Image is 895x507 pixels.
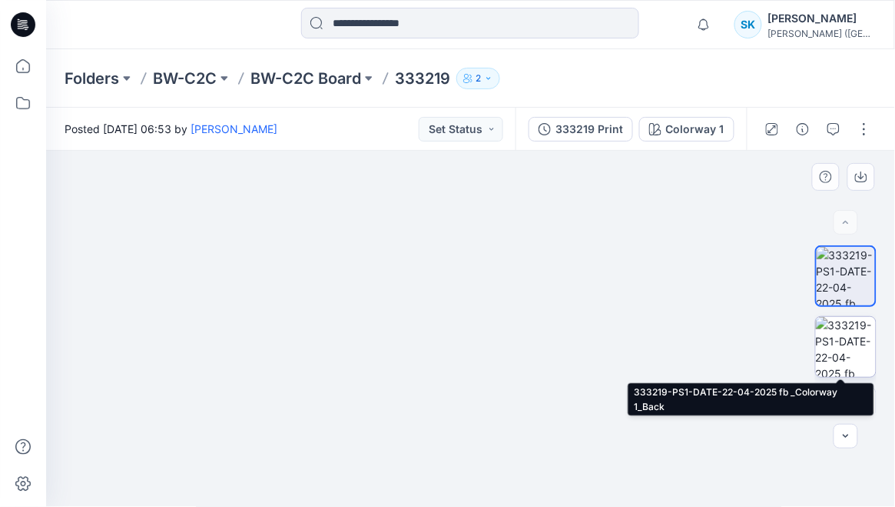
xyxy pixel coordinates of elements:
[734,11,762,38] div: SK
[456,68,500,89] button: 2
[817,247,875,305] img: 333219-PS1-DATE-22-04-2025 fb _Colorway 1
[250,68,361,89] a: BW-C2C Board
[791,117,815,142] button: Details
[816,388,876,448] img: 333219-PS1-DATE-22-04-2025_Colorway 1
[639,117,734,142] button: Colorway 1
[476,70,481,87] p: 2
[666,121,724,138] div: Colorway 1
[768,9,876,28] div: [PERSON_NAME]
[65,121,277,137] span: Posted [DATE] 06:53 by
[191,122,277,135] a: [PERSON_NAME]
[153,68,217,89] a: BW-C2C
[395,68,450,89] p: 333219
[555,121,623,138] div: 333219 Print
[816,317,876,377] img: 333219-PS1-DATE-22-04-2025 fb _Colorway 1_Back
[529,117,633,142] button: 333219 Print
[65,68,119,89] a: Folders
[768,28,876,39] div: [PERSON_NAME] ([GEOGRAPHIC_DATA]) Exp...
